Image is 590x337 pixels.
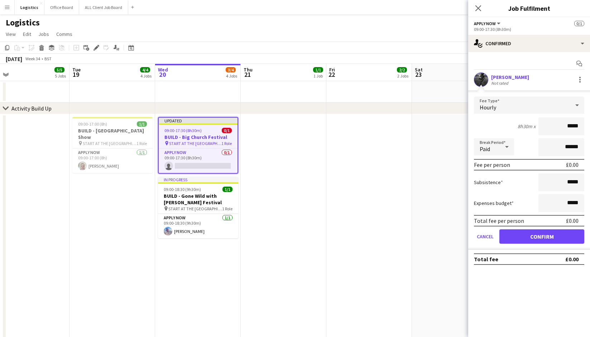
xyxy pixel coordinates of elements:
a: Comms [53,29,75,39]
a: View [3,29,19,39]
div: £0.00 [566,217,579,224]
div: 2 Jobs [397,73,408,79]
span: 1 Role [222,206,232,211]
app-card-role: APPLY NOW1/109:00-17:00 (8h)[PERSON_NAME] [72,149,153,173]
div: 4 Jobs [140,73,152,79]
span: Hourly [480,104,496,111]
div: Not rated [491,80,510,86]
button: APPLY NOW [474,21,502,26]
span: 1/1 [222,187,232,192]
button: Confirm [499,229,584,244]
h3: Job Fulfilment [468,4,590,13]
span: 4/4 [140,67,150,72]
app-card-role: APPLY NOW0/109:00-17:30 (8h30m) [159,149,238,173]
a: Edit [20,29,34,39]
span: Edit [23,31,31,37]
div: In progress [158,177,238,182]
div: Confirmed [468,35,590,52]
span: Tue [72,66,81,73]
span: 5/5 [54,67,64,72]
div: 8h30m x [518,123,536,130]
div: £0.00 [566,161,579,168]
div: Total fee per person [474,217,524,224]
button: Cancel [474,229,497,244]
span: START AT THE [GEOGRAPHIC_DATA] [169,141,221,146]
label: Subsistence [474,179,503,186]
div: [PERSON_NAME] [491,74,529,80]
div: [DATE] [6,55,22,62]
span: Comms [56,31,72,37]
label: Expenses budget [474,200,514,206]
div: 1 Job [313,73,323,79]
span: 1 Role [221,141,232,146]
h1: Logistics [6,17,40,28]
div: Fee per person [474,161,510,168]
div: Total fee [474,256,498,263]
button: ALL Client Job Board [79,0,128,14]
app-job-card: Updated09:00-17:30 (8h30m)0/1BUILD - Big Church Festival START AT THE [GEOGRAPHIC_DATA]1 RoleAPPL... [158,117,238,174]
span: 0/1 [222,128,232,133]
span: 1/1 [313,67,323,72]
span: 20 [157,70,168,79]
span: Paid [480,145,490,153]
a: Jobs [35,29,52,39]
div: 4 Jobs [226,73,237,79]
span: 22 [328,70,335,79]
span: START AT THE [GEOGRAPHIC_DATA] [168,206,222,211]
span: Jobs [38,31,49,37]
span: View [6,31,16,37]
span: Fri [329,66,335,73]
span: 1/1 [137,121,147,127]
app-card-role: APPLY NOW1/109:00-18:30 (9h30m)[PERSON_NAME] [158,214,238,238]
div: BST [44,56,52,61]
span: 19 [71,70,81,79]
span: 23 [414,70,423,79]
h3: BUILD - Gone Wild with [PERSON_NAME] Festival [158,193,238,206]
span: 09:00-17:30 (8h30m) [164,128,202,133]
span: 2/2 [397,67,407,72]
span: Wed [158,66,168,73]
span: Week 34 [24,56,42,61]
div: 5 Jobs [55,73,66,79]
span: 1 Role [136,141,147,146]
span: 0/1 [574,21,584,26]
app-job-card: 09:00-17:00 (8h)1/1BUILD - [GEOGRAPHIC_DATA] Show START AT THE [GEOGRAPHIC_DATA]1 RoleAPPLY NOW1/... [72,117,153,173]
span: 3/4 [226,67,236,72]
button: Office Board [44,0,79,14]
app-job-card: In progress09:00-18:30 (9h30m)1/1BUILD - Gone Wild with [PERSON_NAME] Festival START AT THE [GEOG... [158,177,238,238]
h3: BUILD - Big Church Festival [159,134,238,140]
div: 09:00-17:30 (8h30m) [474,27,584,32]
span: 09:00-18:30 (9h30m) [164,187,201,192]
div: Updated [159,118,238,123]
span: Thu [244,66,253,73]
h3: BUILD - [GEOGRAPHIC_DATA] Show [72,127,153,140]
span: APPLY NOW [474,21,496,26]
span: Sat [415,66,423,73]
span: START AT THE [GEOGRAPHIC_DATA] [83,141,136,146]
button: Logistics [15,0,44,14]
span: 21 [243,70,253,79]
div: Activity Build Up [11,105,52,112]
div: £0.00 [565,256,579,263]
span: 09:00-17:00 (8h) [78,121,107,127]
